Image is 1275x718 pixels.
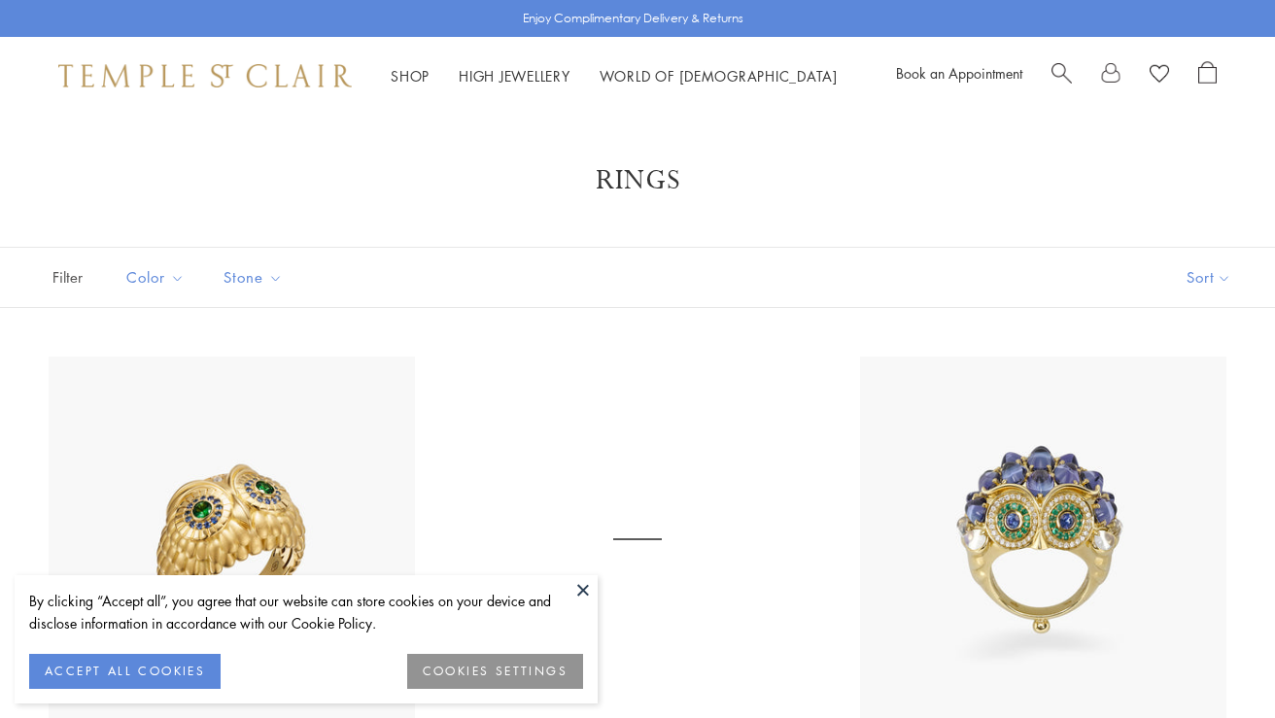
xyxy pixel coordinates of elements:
button: COOKIES SETTINGS [407,654,583,689]
img: Temple St. Clair [58,64,352,87]
button: Stone [209,256,297,299]
button: Show sort by [1143,248,1275,307]
iframe: Gorgias live chat messenger [1178,627,1256,699]
a: Search [1051,61,1072,90]
a: Book an Appointment [896,63,1022,83]
p: Enjoy Complimentary Delivery & Returns [523,9,743,28]
a: Open Shopping Bag [1198,61,1217,90]
nav: Main navigation [391,64,838,88]
a: High JewelleryHigh Jewellery [459,66,570,85]
span: Stone [214,265,297,290]
a: ShopShop [391,66,430,85]
div: By clicking “Accept all”, you agree that our website can store cookies on your device and disclos... [29,590,583,634]
button: Color [112,256,199,299]
button: ACCEPT ALL COOKIES [29,654,221,689]
span: Color [117,265,199,290]
a: View Wishlist [1150,61,1169,90]
h1: Rings [78,163,1197,198]
a: World of [DEMOGRAPHIC_DATA]World of [DEMOGRAPHIC_DATA] [600,66,838,85]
